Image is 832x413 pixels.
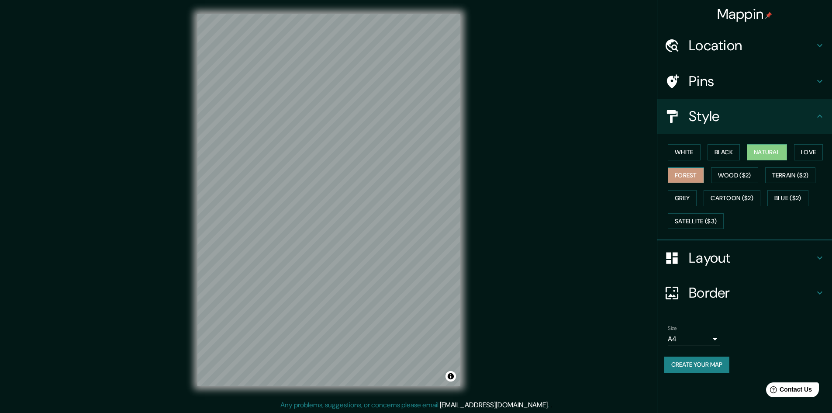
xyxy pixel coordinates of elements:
[445,371,456,382] button: Toggle attribution
[197,14,460,386] canvas: Map
[765,167,816,184] button: Terrain ($2)
[280,400,549,410] p: Any problems, suggestions, or concerns please email .
[668,167,704,184] button: Forest
[794,144,823,160] button: Love
[689,249,815,267] h4: Layout
[747,144,787,160] button: Natural
[668,213,724,229] button: Satellite ($3)
[689,284,815,302] h4: Border
[657,275,832,310] div: Border
[549,400,550,410] div: .
[689,108,815,125] h4: Style
[765,12,772,19] img: pin-icon.png
[717,5,773,23] h4: Mappin
[689,37,815,54] h4: Location
[668,190,697,206] button: Grey
[657,28,832,63] div: Location
[657,99,832,134] div: Style
[689,73,815,90] h4: Pins
[711,167,758,184] button: Wood ($2)
[754,379,822,403] iframe: Help widget launcher
[550,400,552,410] div: .
[657,240,832,275] div: Layout
[668,144,701,160] button: White
[657,64,832,99] div: Pins
[668,325,677,332] label: Size
[767,190,808,206] button: Blue ($2)
[668,332,720,346] div: A4
[440,400,548,410] a: [EMAIL_ADDRESS][DOMAIN_NAME]
[708,144,740,160] button: Black
[704,190,760,206] button: Cartoon ($2)
[664,357,729,373] button: Create your map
